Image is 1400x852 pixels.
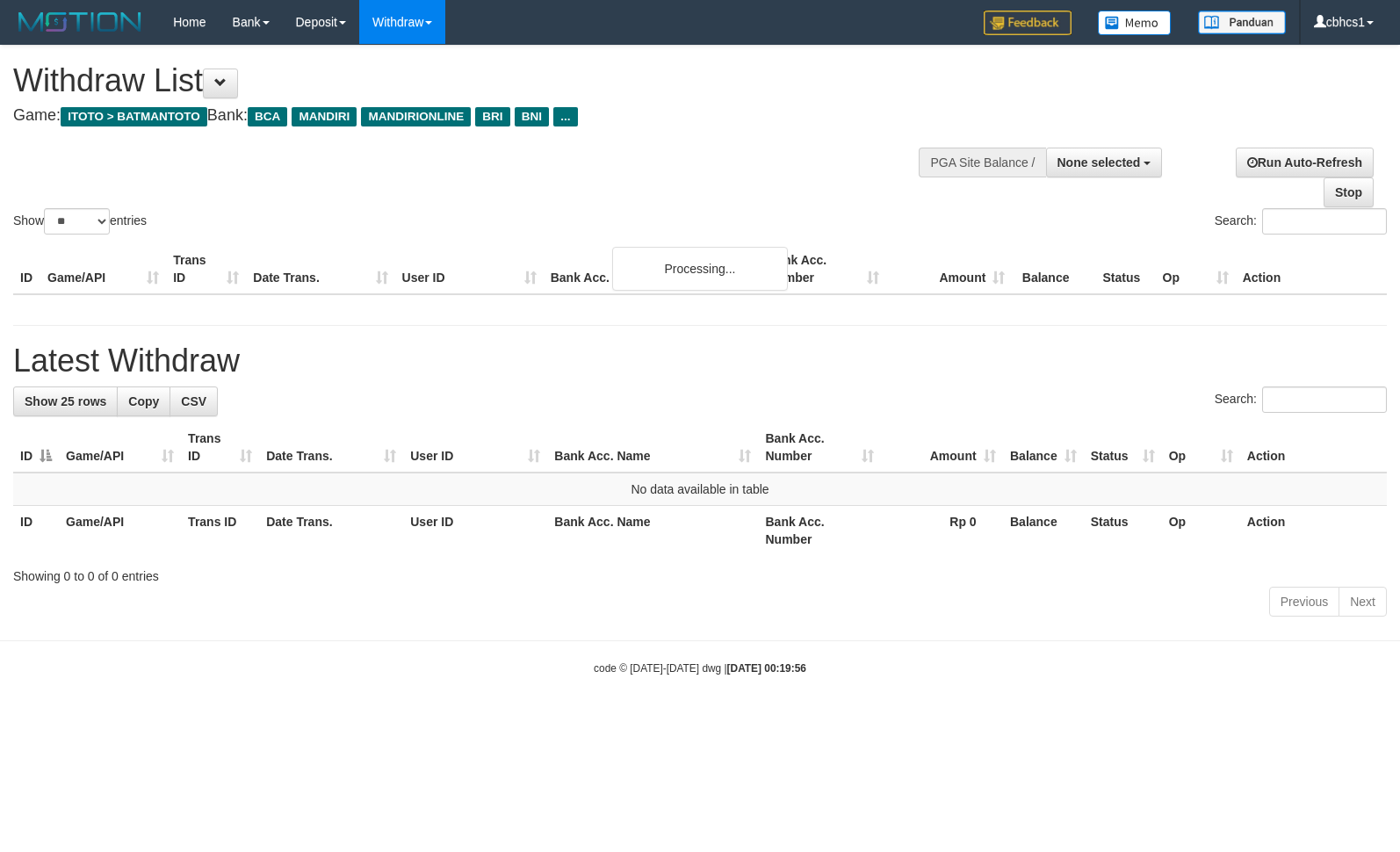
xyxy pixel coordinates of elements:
th: User ID [395,244,544,294]
th: Op: activate to sort column ascending [1162,422,1240,473]
button: None selected [1046,148,1163,177]
th: Trans ID [181,506,259,556]
th: Balance [1003,506,1084,556]
th: Date Trans. [246,244,394,294]
h1: Latest Withdraw [13,343,1387,379]
th: Op [1162,506,1240,556]
div: Processing... [612,247,788,291]
label: Show entries [13,208,147,235]
th: Date Trans. [259,506,403,556]
th: Game/API: activate to sort column ascending [59,422,181,473]
span: ... [553,107,577,126]
span: Show 25 rows [25,394,106,408]
a: Next [1339,587,1387,617]
th: User ID [403,506,547,556]
th: Trans ID [166,244,246,294]
th: Action [1240,506,1387,556]
div: Showing 0 to 0 of 0 entries [13,560,1387,585]
div: PGA Site Balance / [919,148,1045,177]
th: Trans ID: activate to sort column ascending [181,422,259,473]
th: Status [1084,506,1162,556]
input: Search: [1262,386,1387,413]
label: Search: [1215,386,1387,413]
th: Bank Acc. Number [758,506,880,556]
a: Run Auto-Refresh [1236,148,1374,177]
th: Op [1156,244,1236,294]
th: Bank Acc. Name [547,506,758,556]
th: Balance: activate to sort column ascending [1003,422,1084,473]
a: CSV [170,386,218,416]
h1: Withdraw List [13,63,916,98]
th: Date Trans.: activate to sort column ascending [259,422,403,473]
a: Copy [117,386,170,416]
span: MANDIRIONLINE [361,107,471,126]
th: Rp 0 [881,506,1003,556]
span: ITOTO > BATMANTOTO [61,107,207,126]
a: Show 25 rows [13,386,118,416]
small: code © [DATE]-[DATE] dwg | [594,662,806,675]
th: User ID: activate to sort column ascending [403,422,547,473]
strong: [DATE] 00:19:56 [727,662,806,675]
th: Bank Acc. Number [761,244,886,294]
span: CSV [181,394,206,408]
th: Action [1236,244,1387,294]
th: Game/API [59,506,181,556]
th: Bank Acc. Name: activate to sort column ascending [547,422,758,473]
span: BRI [475,107,509,126]
a: Stop [1324,177,1374,207]
th: Bank Acc. Number: activate to sort column ascending [758,422,880,473]
span: BNI [515,107,549,126]
th: ID [13,506,59,556]
th: Bank Acc. Name [544,244,761,294]
a: Previous [1269,587,1339,617]
img: MOTION_logo.png [13,9,147,35]
input: Search: [1262,208,1387,235]
label: Search: [1215,208,1387,235]
th: ID [13,244,40,294]
span: MANDIRI [292,107,357,126]
img: Feedback.jpg [984,11,1072,35]
img: Button%20Memo.svg [1098,11,1172,35]
th: Status [1095,244,1155,294]
td: No data available in table [13,473,1387,506]
span: None selected [1057,155,1141,170]
h4: Game: Bank: [13,107,916,125]
th: Amount [886,244,1012,294]
span: Copy [128,394,159,408]
th: Amount: activate to sort column ascending [881,422,1003,473]
span: BCA [248,107,287,126]
th: ID: activate to sort column descending [13,422,59,473]
img: panduan.png [1198,11,1286,34]
th: Game/API [40,244,166,294]
th: Status: activate to sort column ascending [1084,422,1162,473]
th: Action [1240,422,1387,473]
th: Balance [1012,244,1095,294]
select: Showentries [44,208,110,235]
